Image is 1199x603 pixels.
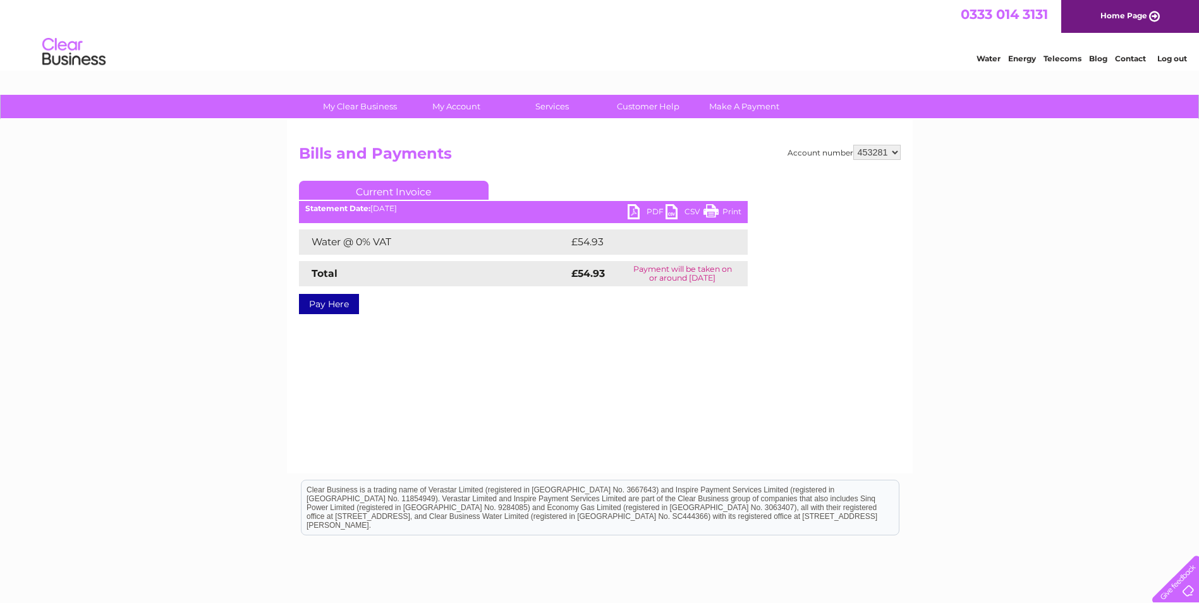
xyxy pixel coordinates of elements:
a: 0333 014 3131 [961,6,1048,22]
a: Water [977,54,1001,63]
a: Log out [1157,54,1187,63]
a: Energy [1008,54,1036,63]
td: Water @ 0% VAT [299,229,568,255]
a: My Clear Business [308,95,412,118]
a: Customer Help [596,95,700,118]
div: Account number [788,145,901,160]
img: logo.png [42,33,106,71]
td: £54.93 [568,229,722,255]
a: CSV [666,204,703,222]
a: Services [500,95,604,118]
strong: Total [312,267,338,279]
a: PDF [628,204,666,222]
a: Contact [1115,54,1146,63]
a: Print [703,204,741,222]
a: Current Invoice [299,181,489,200]
a: Pay Here [299,294,359,314]
div: [DATE] [299,204,748,213]
a: Blog [1089,54,1107,63]
h2: Bills and Payments [299,145,901,169]
div: Clear Business is a trading name of Verastar Limited (registered in [GEOGRAPHIC_DATA] No. 3667643... [301,7,899,61]
a: Make A Payment [692,95,796,118]
b: Statement Date: [305,204,370,213]
strong: £54.93 [571,267,605,279]
a: Telecoms [1044,54,1081,63]
td: Payment will be taken on or around [DATE] [618,261,748,286]
a: My Account [404,95,508,118]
